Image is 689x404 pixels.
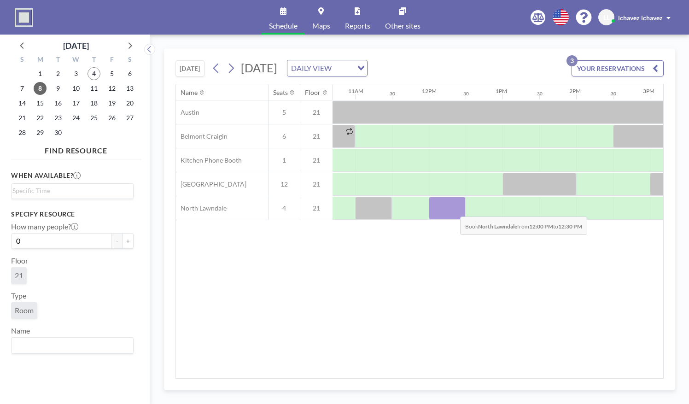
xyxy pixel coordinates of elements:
[12,184,133,198] div: Search for option
[52,126,64,139] span: Tuesday, September 30, 2025
[67,54,85,66] div: W
[463,91,469,97] div: 30
[460,217,587,235] span: Book from to
[345,22,370,29] span: Reports
[123,67,136,80] span: Saturday, September 6, 2025
[390,91,395,97] div: 30
[300,132,333,141] span: 21
[16,82,29,95] span: Sunday, September 7, 2025
[52,82,64,95] span: Tuesday, September 9, 2025
[11,142,141,155] h4: FIND RESOURCE
[478,223,517,230] b: North Lawndale
[52,97,64,110] span: Tuesday, September 16, 2025
[16,97,29,110] span: Sunday, September 14, 2025
[49,54,67,66] div: T
[618,14,663,22] span: lchavez lchavez
[273,88,288,97] div: Seats
[15,306,34,315] span: Room
[537,91,543,97] div: 30
[11,291,26,300] label: Type
[70,82,82,95] span: Wednesday, September 10, 2025
[105,82,118,95] span: Friday, September 12, 2025
[52,67,64,80] span: Tuesday, September 2, 2025
[300,204,333,212] span: 21
[31,54,49,66] div: M
[105,97,118,110] span: Friday, September 19, 2025
[558,223,582,230] b: 12:30 PM
[34,67,47,80] span: Monday, September 1, 2025
[88,82,100,95] span: Thursday, September 11, 2025
[70,67,82,80] span: Wednesday, September 3, 2025
[88,67,100,80] span: Thursday, September 4, 2025
[300,108,333,117] span: 21
[105,111,118,124] span: Friday, September 26, 2025
[88,97,100,110] span: Thursday, September 18, 2025
[63,39,89,52] div: [DATE]
[34,126,47,139] span: Monday, September 29, 2025
[111,233,123,249] button: -
[176,156,242,164] span: Kitchen Phone Booth
[12,338,133,353] div: Search for option
[11,256,28,265] label: Floor
[16,126,29,139] span: Sunday, September 28, 2025
[123,82,136,95] span: Saturday, September 13, 2025
[70,111,82,124] span: Wednesday, September 24, 2025
[176,204,227,212] span: North Lawndale
[422,88,437,94] div: 12PM
[569,88,581,94] div: 2PM
[334,62,352,74] input: Search for option
[176,108,199,117] span: Austin
[176,180,246,188] span: [GEOGRAPHIC_DATA]
[123,233,134,249] button: +
[12,340,128,351] input: Search for option
[70,97,82,110] span: Wednesday, September 17, 2025
[289,62,333,74] span: DAILY VIEW
[269,132,300,141] span: 6
[643,88,654,94] div: 3PM
[105,67,118,80] span: Friday, September 5, 2025
[103,54,121,66] div: F
[348,88,363,94] div: 11AM
[13,54,31,66] div: S
[611,91,616,97] div: 30
[175,60,204,76] button: [DATE]
[123,111,136,124] span: Saturday, September 27, 2025
[385,22,420,29] span: Other sites
[121,54,139,66] div: S
[269,156,300,164] span: 1
[241,61,277,75] span: [DATE]
[305,88,321,97] div: Floor
[269,108,300,117] span: 5
[176,132,228,141] span: Belmont Craigin
[269,180,300,188] span: 12
[269,204,300,212] span: 4
[15,271,23,280] span: 21
[34,97,47,110] span: Monday, September 15, 2025
[11,210,134,218] h3: Specify resource
[34,111,47,124] span: Monday, September 22, 2025
[12,186,128,196] input: Search for option
[85,54,103,66] div: T
[603,13,610,22] span: LL
[11,326,30,335] label: Name
[16,111,29,124] span: Sunday, September 21, 2025
[88,111,100,124] span: Thursday, September 25, 2025
[181,88,198,97] div: Name
[269,22,298,29] span: Schedule
[312,22,330,29] span: Maps
[572,60,664,76] button: YOUR RESERVATIONS3
[566,55,578,66] p: 3
[15,8,33,27] img: organization-logo
[11,222,78,231] label: How many people?
[34,82,47,95] span: Monday, September 8, 2025
[287,60,367,76] div: Search for option
[123,97,136,110] span: Saturday, September 20, 2025
[529,223,553,230] b: 12:00 PM
[300,156,333,164] span: 21
[496,88,507,94] div: 1PM
[300,180,333,188] span: 21
[52,111,64,124] span: Tuesday, September 23, 2025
